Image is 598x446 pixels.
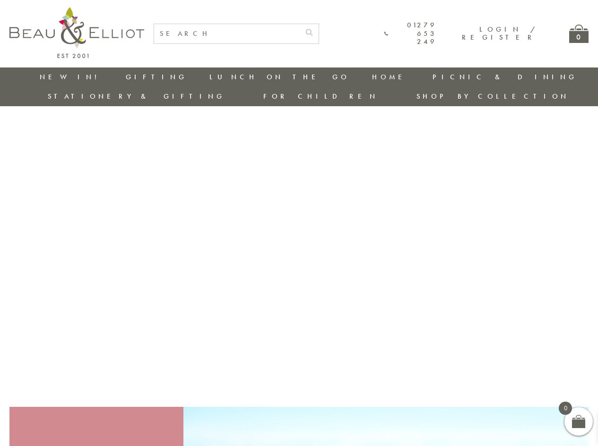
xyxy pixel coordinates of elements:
a: Login / Register [462,25,536,42]
input: SEARCH [154,24,300,43]
a: Lunch On The Go [209,72,349,82]
a: Home [372,72,410,82]
a: 01279 653 249 [384,21,437,46]
a: For Children [263,92,378,101]
a: Shop by collection [416,92,569,101]
a: Stationery & Gifting [48,92,225,101]
span: 0 [559,402,572,415]
img: logo [9,7,144,58]
a: Picnic & Dining [433,72,577,82]
a: Gifting [126,72,187,82]
a: New in! [40,72,103,82]
a: 0 [569,25,589,43]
